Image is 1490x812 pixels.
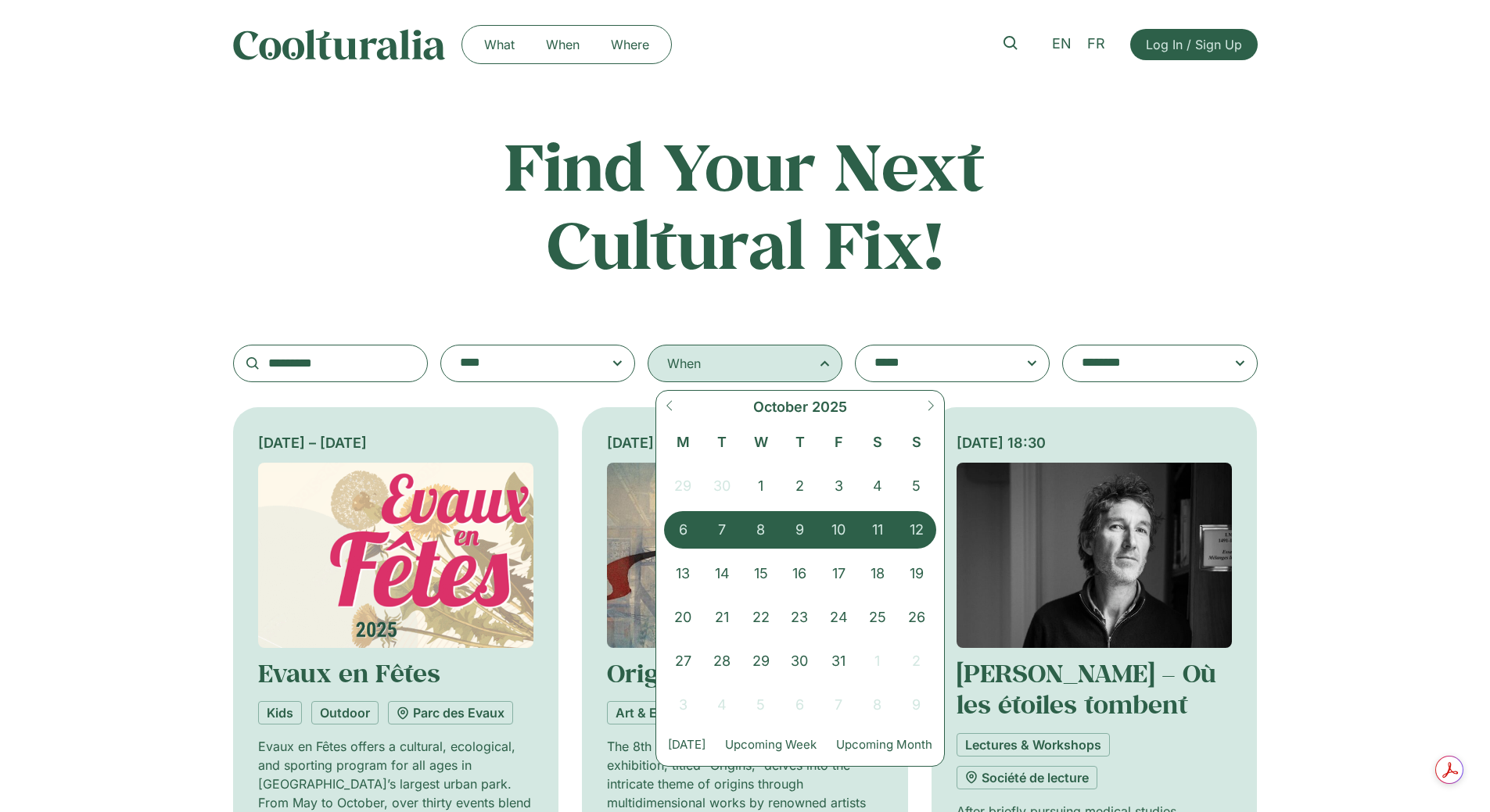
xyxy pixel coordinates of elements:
span: October 25, 2025 [858,599,897,636]
span: October 13, 2025 [664,555,703,592]
span: October 3, 2025 [819,467,858,505]
a: [PERSON_NAME] – Où les étoiles tombent [957,656,1216,721]
span: November 9, 2025 [897,686,936,724]
span: October 31, 2025 [819,642,858,680]
span: October 28, 2025 [702,642,741,680]
span: S [897,431,936,453]
span: EN [1052,36,1072,52]
span: October 24, 2025 [819,599,858,636]
span: T [702,431,741,453]
span: October 29, 2025 [741,642,781,680]
span: 2025 [812,396,847,417]
span: W [741,431,781,453]
a: Origins [607,656,695,689]
span: October 6, 2025 [664,511,703,549]
span: October [753,396,808,417]
span: November 2, 2025 [897,642,936,680]
span: October 16, 2025 [781,555,820,592]
span: Log In / Sign Up [1146,35,1242,54]
a: Outdoor [311,701,379,724]
button: Upcoming Week [721,732,820,758]
span: October 17, 2025 [819,555,858,592]
span: October 21, 2025 [702,599,741,636]
span: FR [1087,36,1105,52]
span: November 3, 2025 [664,686,703,724]
span: October 5, 2025 [897,467,936,505]
span: October 20, 2025 [664,599,703,636]
span: S [858,431,897,453]
button: [DATE] [664,732,709,758]
a: Log In / Sign Up [1130,29,1258,60]
span: November 7, 2025 [819,686,858,724]
span: October 30, 2025 [781,642,820,680]
a: Parc des Evaux [388,701,513,724]
span: September 30, 2025 [702,467,741,505]
span: October 19, 2025 [897,555,936,592]
span: October 7, 2025 [702,511,741,549]
span: October 9, 2025 [781,511,820,549]
a: Société de lecture [957,766,1097,789]
span: F [819,431,858,453]
span: September 29, 2025 [664,467,703,505]
span: October 26, 2025 [897,599,936,636]
div: When [667,354,701,373]
span: October 12, 2025 [897,511,936,549]
h2: Find Your Next Cultural Fix! [438,127,1053,282]
span: October 2, 2025 [781,467,820,505]
span: October 4, 2025 [858,467,897,505]
span: November 1, 2025 [858,642,897,680]
span: October 23, 2025 [781,599,820,636]
textarea: Search [874,352,1000,374]
span: October 27, 2025 [664,642,703,680]
span: November 6, 2025 [781,686,820,724]
span: November 8, 2025 [858,686,897,724]
a: When [530,32,595,57]
span: M [664,431,703,453]
span: T [781,431,820,453]
a: Art & Exhibits [607,701,706,724]
span: November 4, 2025 [702,686,741,724]
span: October 18, 2025 [858,555,897,592]
a: What [469,32,530,57]
a: Kids [258,701,302,724]
span: October 1, 2025 [741,467,781,505]
a: EN [1044,33,1079,55]
span: October 14, 2025 [702,555,741,592]
span: October 22, 2025 [741,599,781,636]
nav: Menu [469,32,665,57]
a: Lectures & Workshops [957,733,1110,757]
textarea: Search [460,352,585,374]
textarea: Search [1082,352,1207,374]
span: October 10, 2025 [819,511,858,549]
div: [DATE] – [DATE] [258,432,534,453]
a: Where [595,32,665,57]
span: October 15, 2025 [741,555,781,592]
span: October 11, 2025 [858,511,897,549]
span: October 8, 2025 [741,511,781,549]
span: November 5, 2025 [741,686,781,724]
div: [DATE] 18:30 [957,432,1233,453]
a: FR [1079,33,1113,55]
div: [DATE] – [DATE] [607,432,883,453]
a: Evaux en Fêtes [258,656,440,689]
button: Upcoming Month [832,732,936,758]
